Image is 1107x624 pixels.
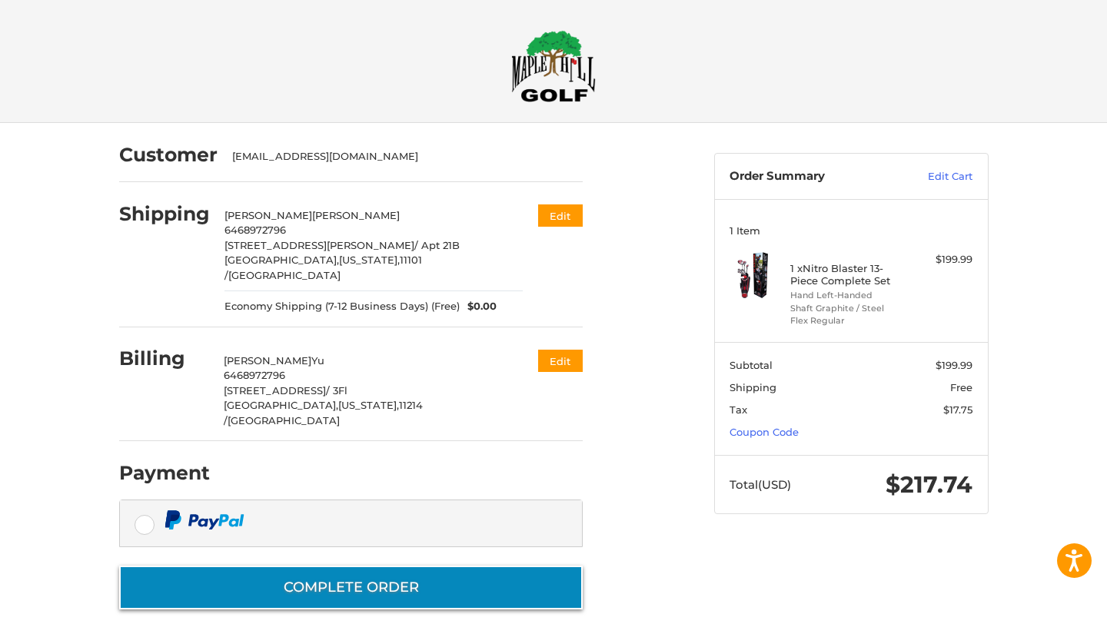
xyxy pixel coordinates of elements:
span: / Apt 21B [414,239,460,251]
span: 11101 / [224,254,422,281]
h2: Billing [119,347,209,370]
button: Edit [538,350,583,372]
a: Edit Cart [895,169,972,184]
span: [STREET_ADDRESS] [224,384,326,397]
div: [EMAIL_ADDRESS][DOMAIN_NAME] [232,149,567,164]
span: 6468972796 [224,224,286,236]
span: [STREET_ADDRESS][PERSON_NAME] [224,239,414,251]
span: [US_STATE], [338,399,399,411]
span: 11214 / [224,399,423,427]
div: $199.99 [912,252,972,267]
span: [GEOGRAPHIC_DATA] [228,269,341,281]
span: Tax [730,403,747,416]
h2: Shipping [119,202,210,226]
span: $199.99 [936,359,972,371]
span: [PERSON_NAME] [312,209,400,221]
li: Hand Left-Handed [790,289,908,302]
span: Subtotal [730,359,773,371]
img: Maple Hill Golf [511,30,596,102]
span: $217.74 [886,470,972,499]
h3: Order Summary [730,169,895,184]
span: 6468972796 [224,369,285,381]
span: Total (USD) [730,477,791,492]
span: $0.00 [460,299,497,314]
h2: Payment [119,461,210,485]
span: [GEOGRAPHIC_DATA] [228,414,340,427]
span: [US_STATE], [339,254,400,266]
span: Economy Shipping (7-12 Business Days) (Free) [224,299,460,314]
span: / 3Fl [326,384,347,397]
span: [PERSON_NAME] [224,354,311,367]
button: Edit [538,204,583,227]
span: [GEOGRAPHIC_DATA], [224,399,338,411]
li: Shaft Graphite / Steel [790,302,908,315]
span: Shipping [730,381,776,393]
a: Coupon Code [730,426,799,438]
button: Complete order [119,566,583,609]
h3: 1 Item [730,224,972,237]
span: [PERSON_NAME] [224,209,312,221]
h2: Customer [119,143,218,167]
span: Yu [311,354,324,367]
li: Flex Regular [790,314,908,327]
span: $17.75 [943,403,972,416]
img: PayPal icon [165,510,244,529]
span: Free [950,381,972,393]
span: [GEOGRAPHIC_DATA], [224,254,339,266]
iframe: Google Customer Reviews [980,583,1107,624]
h4: 1 x Nitro Blaster 13-Piece Complete Set [790,262,908,287]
